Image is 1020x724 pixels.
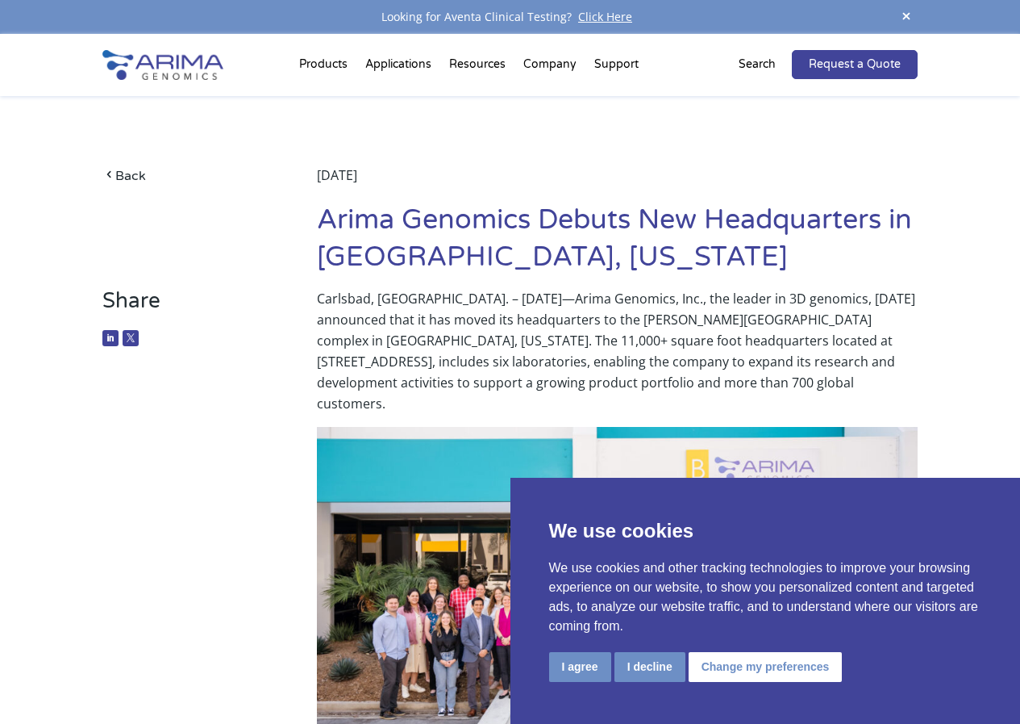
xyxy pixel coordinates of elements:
[317,165,918,202] div: [DATE]
[792,50,918,79] a: Request a Quote
[102,6,918,27] div: Looking for Aventa Clinical Testing?
[549,559,982,636] p: We use cookies and other tracking technologies to improve your browsing experience on our website...
[614,652,685,682] button: I decline
[689,652,843,682] button: Change my preferences
[102,165,273,186] a: Back
[102,50,223,80] img: Arima-Genomics-logo
[102,288,273,326] h3: Share
[317,202,918,288] h1: Arima Genomics Debuts New Headquarters in [GEOGRAPHIC_DATA], [US_STATE]
[317,288,918,427] p: Carlsbad, [GEOGRAPHIC_DATA]. – [DATE]—Arima Genomics, Inc., the leader in 3D genomics, [DATE] ann...
[572,9,639,24] a: Click Here
[739,54,776,75] p: Search
[549,517,982,546] p: We use cookies
[549,652,611,682] button: I agree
